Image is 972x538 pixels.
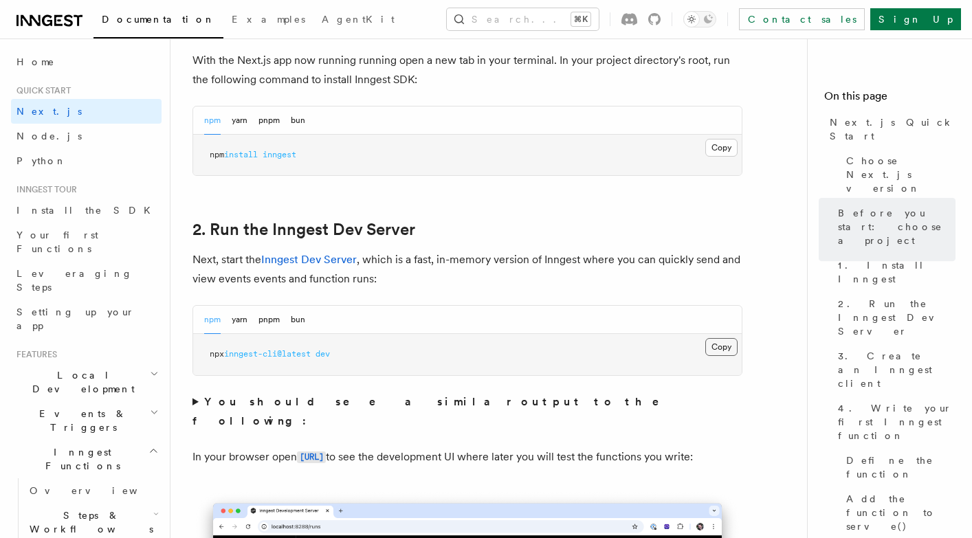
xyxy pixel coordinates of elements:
[705,139,738,157] button: Copy
[846,492,956,533] span: Add the function to serve()
[204,107,221,135] button: npm
[11,198,162,223] a: Install the SDK
[11,368,150,396] span: Local Development
[16,306,135,331] span: Setting up your app
[24,478,162,503] a: Overview
[838,297,956,338] span: 2. Run the Inngest Dev Server
[24,508,153,536] span: Steps & Workflows
[846,453,956,481] span: Define the function
[291,107,305,135] button: bun
[30,485,171,496] span: Overview
[16,106,82,117] span: Next.js
[16,268,133,293] span: Leveraging Steps
[261,253,357,266] a: Inngest Dev Server
[11,363,162,401] button: Local Development
[838,206,956,247] span: Before you start: choose a project
[832,253,956,291] a: 1. Install Inngest
[16,155,67,166] span: Python
[739,8,865,30] a: Contact sales
[297,451,326,463] code: [URL]
[210,349,224,359] span: npx
[832,201,956,253] a: Before you start: choose a project
[824,110,956,148] a: Next.js Quick Start
[232,14,305,25] span: Examples
[316,349,330,359] span: dev
[192,447,742,467] p: In your browser open to see the development UI where later you will test the functions you write:
[258,107,280,135] button: pnpm
[11,184,77,195] span: Inngest tour
[322,14,395,25] span: AgentKit
[11,445,148,473] span: Inngest Functions
[16,205,159,216] span: Install the SDK
[824,88,956,110] h4: On this page
[705,338,738,356] button: Copy
[683,11,716,27] button: Toggle dark mode
[224,150,258,159] span: install
[16,55,55,69] span: Home
[192,51,742,89] p: With the Next.js app now running running open a new tab in your terminal. In your project directo...
[11,99,162,124] a: Next.js
[192,392,742,431] summary: You should see a similar output to the following:
[11,349,57,360] span: Features
[838,349,956,390] span: 3. Create an Inngest client
[11,124,162,148] a: Node.js
[11,223,162,261] a: Your first Functions
[93,4,223,38] a: Documentation
[830,115,956,143] span: Next.js Quick Start
[11,407,150,434] span: Events & Triggers
[224,349,311,359] span: inngest-cli@latest
[297,450,326,463] a: [URL]
[291,306,305,334] button: bun
[11,300,162,338] a: Setting up your app
[232,306,247,334] button: yarn
[258,306,280,334] button: pnpm
[838,258,956,286] span: 1. Install Inngest
[447,8,599,30] button: Search...⌘K
[846,154,956,195] span: Choose Next.js version
[204,306,221,334] button: npm
[16,229,98,254] span: Your first Functions
[841,448,956,486] a: Define the function
[192,220,415,239] a: 2. Run the Inngest Dev Server
[192,250,742,289] p: Next, start the , which is a fast, in-memory version of Inngest where you can quickly send and vi...
[192,395,678,427] strong: You should see a similar output to the following:
[832,396,956,448] a: 4. Write your first Inngest function
[841,148,956,201] a: Choose Next.js version
[571,12,590,26] kbd: ⌘K
[11,85,71,96] span: Quick start
[838,401,956,442] span: 4. Write your first Inngest function
[102,14,215,25] span: Documentation
[11,401,162,440] button: Events & Triggers
[210,150,224,159] span: npm
[832,344,956,396] a: 3. Create an Inngest client
[263,150,296,159] span: inngest
[11,49,162,74] a: Home
[11,261,162,300] a: Leveraging Steps
[232,107,247,135] button: yarn
[223,4,313,37] a: Examples
[11,440,162,478] button: Inngest Functions
[11,148,162,173] a: Python
[313,4,403,37] a: AgentKit
[832,291,956,344] a: 2. Run the Inngest Dev Server
[870,8,961,30] a: Sign Up
[16,131,82,142] span: Node.js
